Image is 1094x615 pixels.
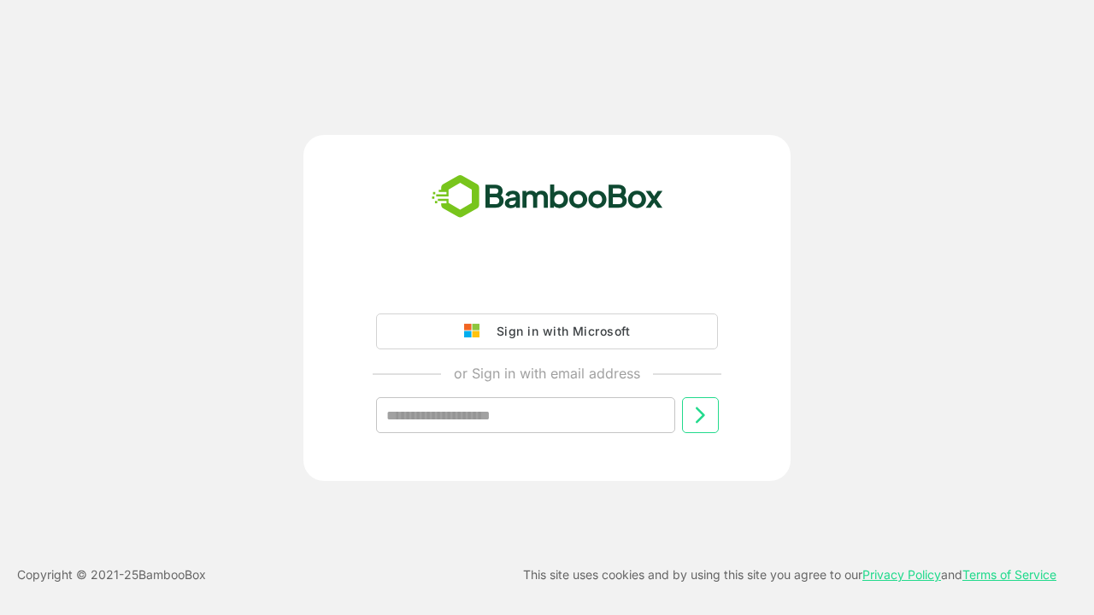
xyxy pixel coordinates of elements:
img: google [464,324,488,339]
a: Terms of Service [962,567,1056,582]
p: Copyright © 2021- 25 BambooBox [17,565,206,585]
a: Privacy Policy [862,567,941,582]
p: This site uses cookies and by using this site you agree to our and [523,565,1056,585]
button: Sign in with Microsoft [376,313,718,349]
div: Sign in with Microsoft [488,320,630,343]
p: or Sign in with email address [454,363,640,384]
img: bamboobox [422,169,673,225]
